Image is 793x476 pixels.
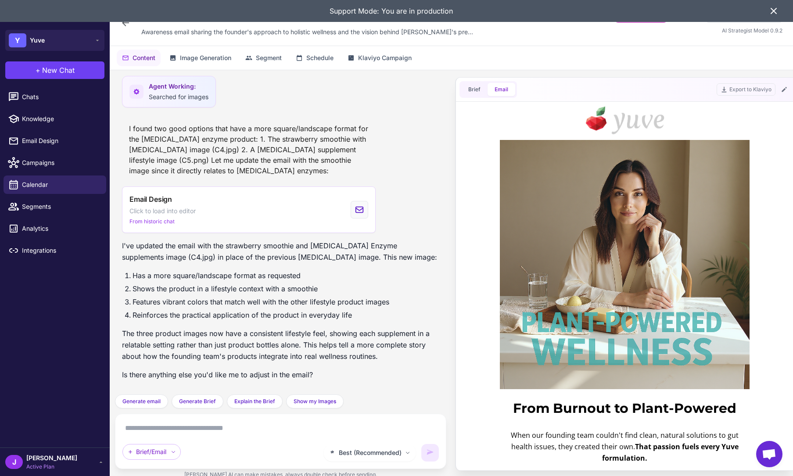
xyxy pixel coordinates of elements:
button: Schedule [291,50,339,66]
span: Calendar [22,180,99,190]
a: Calendar [4,175,106,194]
b: That passion fuels every Yuve formulation. [132,336,269,358]
span: Segments [22,202,99,211]
span: Image Generation [180,53,231,63]
button: Show my Images [286,394,344,408]
span: [PERSON_NAME] [26,453,77,463]
span: Generate Brief [179,397,216,405]
span: Segment [256,53,282,63]
div: Open chat [756,441,782,467]
span: Yuve [30,36,45,45]
button: Best (Recommended) [323,444,416,462]
li: Reinforces the practical application of the product in everyday life [133,309,439,321]
div: Click to edit description [138,25,477,39]
span: Agent Working: [149,82,208,91]
button: +New Chat [5,61,104,79]
span: Campaigns [22,158,99,168]
button: Segment [240,50,287,66]
span: Click to load into editor [129,206,196,216]
img: Woman at table with PLANT-POWERED WELLNESS text at bottom [30,35,279,284]
span: Content [133,53,155,63]
li: Features vibrant colors that match well with the other lifestyle product images [133,296,439,308]
a: Analytics [4,219,106,238]
button: Brief [461,83,488,96]
p: Is there anything else you'd like me to adjust in the email? [122,369,439,380]
a: Segments [4,197,106,216]
a: Email Design [4,132,106,150]
span: Email Design [129,194,172,204]
span: Klaviyo Campaign [358,53,412,63]
button: Export to Klaviyo [717,83,775,96]
button: YYuve [5,30,104,51]
span: Knowledge [22,114,99,124]
button: Content [117,50,161,66]
a: Knowledge [4,110,106,128]
a: Campaigns [4,154,106,172]
span: AI Strategist Model 0.9.2 [722,27,782,34]
li: Shows the product in a lifestyle context with a smoothie [133,283,439,294]
button: Generate email [115,394,168,408]
span: Schedule [306,53,334,63]
button: Klaviyo Campaign [342,50,417,66]
span: Email Design [22,136,99,146]
span: Best (Recommended) [339,448,402,458]
span: Analytics [22,224,99,233]
span: + [36,65,40,75]
span: Show my Images [294,397,336,405]
a: Chats [4,88,106,106]
p: The three product images now have a consistent lifestyle feel, showing each supplement in a relat... [122,328,439,362]
div: J [5,455,23,469]
button: Generate Brief [172,394,223,408]
div: Brief/Email [122,444,181,460]
a: Integrations [4,241,106,260]
div: Y [9,33,26,47]
p: I've updated the email with the strawberry smoothie and [MEDICAL_DATA] Enzyme supplements image (... [122,240,439,263]
span: Active Plan [26,463,77,471]
button: Image Generation [164,50,237,66]
button: Explain the Brief [227,394,283,408]
span: Integrations [22,246,99,255]
span: Explain the Brief [234,397,275,405]
span: Chats [22,92,99,102]
span: Generate email [122,397,161,405]
h1: From Burnout to Plant-Powered [29,294,281,312]
div: I found two good options that have a more square/landscape format for the [MEDICAL_DATA] enzyme p... [122,120,376,179]
span: Searched for images [149,93,208,100]
button: Edit Email [779,84,789,95]
div: When our founding team couldn't find clean, natural solutions to gut health issues, they created ... [30,325,280,358]
span: Awareness email sharing the founder's approach to holistic wellness and the vision behind [PERSON... [141,27,473,37]
button: Email [488,83,515,96]
span: From historic chat [129,218,175,225]
li: Has a more square/landscape format as requested [133,270,439,281]
span: New Chat [42,65,75,75]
